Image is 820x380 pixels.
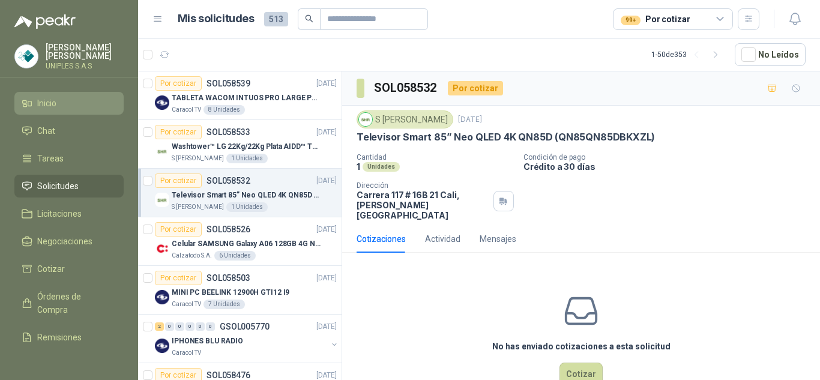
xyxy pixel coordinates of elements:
[316,224,337,235] p: [DATE]
[178,10,255,28] h1: Mis solicitudes
[357,232,406,246] div: Cotizaciones
[316,273,337,284] p: [DATE]
[14,326,124,349] a: Remisiones
[172,300,201,309] p: Caracol TV
[138,266,342,315] a: Por cotizarSOL058503[DATE] Company LogoMINI PC BEELINK 12900H GTI12 I9Caracol TV7 Unidades
[155,222,202,237] div: Por cotizar
[172,336,243,347] p: IPHONES BLU RADIO
[155,95,169,110] img: Company Logo
[155,193,169,207] img: Company Logo
[37,124,55,137] span: Chat
[172,348,201,358] p: Caracol TV
[37,97,56,110] span: Inicio
[523,153,815,161] p: Condición de pago
[37,207,82,220] span: Licitaciones
[165,322,174,331] div: 0
[425,232,460,246] div: Actividad
[357,181,489,190] p: Dirección
[155,125,202,139] div: Por cotizar
[155,339,169,353] img: Company Logo
[138,217,342,266] a: Por cotizarSOL058526[DATE] Company LogoCelular SAMSUNG Galaxy A06 128GB 4G NegroCalzatodo S.A.6 U...
[37,152,64,165] span: Tareas
[207,274,250,282] p: SOL058503
[203,300,245,309] div: 7 Unidades
[458,114,482,125] p: [DATE]
[175,322,184,331] div: 0
[172,190,321,201] p: Televisor Smart 85” Neo QLED 4K QN85D (QN85QN85DBKXZL)
[185,322,194,331] div: 0
[621,16,641,25] div: 99+
[305,14,313,23] span: search
[651,45,725,64] div: 1 - 50 de 353
[172,141,321,152] p: Washtower™ LG 22Kg/22Kg Plata AIDD™ ThinQ™ Steam™ WK22VS6P
[46,62,124,70] p: UNIPLES S.A.S
[138,169,342,217] a: Por cotizarSOL058532[DATE] Company LogoTelevisor Smart 85” Neo QLED 4K QN85D (QN85QN85DBKXZL)S [P...
[14,14,76,29] img: Logo peakr
[207,176,250,185] p: SOL058532
[155,271,202,285] div: Por cotizar
[46,43,124,60] p: [PERSON_NAME] [PERSON_NAME]
[155,173,202,188] div: Por cotizar
[357,161,360,172] p: 1
[172,154,224,163] p: S [PERSON_NAME]
[14,285,124,321] a: Órdenes de Compra
[172,238,321,250] p: Celular SAMSUNG Galaxy A06 128GB 4G Negro
[492,340,671,353] h3: No has enviado cotizaciones a esta solicitud
[172,92,321,104] p: TABLETA WACOM INTUOS PRO LARGE PTK870K0A
[14,202,124,225] a: Licitaciones
[357,190,489,220] p: Carrera 117 # 16B 21 Cali , [PERSON_NAME][GEOGRAPHIC_DATA]
[172,287,289,298] p: MINI PC BEELINK 12900H GTI12 I9
[316,175,337,187] p: [DATE]
[264,12,288,26] span: 513
[226,154,268,163] div: 1 Unidades
[155,322,164,331] div: 2
[155,76,202,91] div: Por cotizar
[37,235,92,248] span: Negociaciones
[138,120,342,169] a: Por cotizarSOL058533[DATE] Company LogoWashtower™ LG 22Kg/22Kg Plata AIDD™ ThinQ™ Steam™ WK22VS6P...
[207,79,250,88] p: SOL058539
[359,113,372,126] img: Company Logo
[214,251,256,261] div: 6 Unidades
[207,128,250,136] p: SOL058533
[316,321,337,333] p: [DATE]
[316,127,337,138] p: [DATE]
[155,290,169,304] img: Company Logo
[14,147,124,170] a: Tareas
[155,319,339,358] a: 2 0 0 0 0 0 GSOL005770[DATE] Company LogoIPHONES BLU RADIOCaracol TV
[206,322,215,331] div: 0
[448,81,503,95] div: Por cotizar
[155,241,169,256] img: Company Logo
[14,119,124,142] a: Chat
[155,144,169,158] img: Company Logo
[207,225,250,234] p: SOL058526
[15,45,38,68] img: Company Logo
[14,175,124,198] a: Solicitudes
[621,13,690,26] div: Por cotizar
[226,202,268,212] div: 1 Unidades
[220,322,270,331] p: GSOL005770
[316,78,337,89] p: [DATE]
[172,202,224,212] p: S [PERSON_NAME]
[14,258,124,280] a: Cotizar
[37,179,79,193] span: Solicitudes
[480,232,516,246] div: Mensajes
[735,43,806,66] button: No Leídos
[14,92,124,115] a: Inicio
[37,331,82,344] span: Remisiones
[196,322,205,331] div: 0
[203,105,245,115] div: 8 Unidades
[172,105,201,115] p: Caracol TV
[374,79,438,97] h3: SOL058532
[357,110,453,128] div: S [PERSON_NAME]
[357,131,655,143] p: Televisor Smart 85” Neo QLED 4K QN85D (QN85QN85DBKXZL)
[138,71,342,120] a: Por cotizarSOL058539[DATE] Company LogoTABLETA WACOM INTUOS PRO LARGE PTK870K0ACaracol TV8 Unidades
[14,230,124,253] a: Negociaciones
[37,290,112,316] span: Órdenes de Compra
[207,371,250,379] p: SOL058476
[523,161,815,172] p: Crédito a 30 días
[357,153,514,161] p: Cantidad
[363,162,400,172] div: Unidades
[37,262,65,276] span: Cotizar
[172,251,212,261] p: Calzatodo S.A.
